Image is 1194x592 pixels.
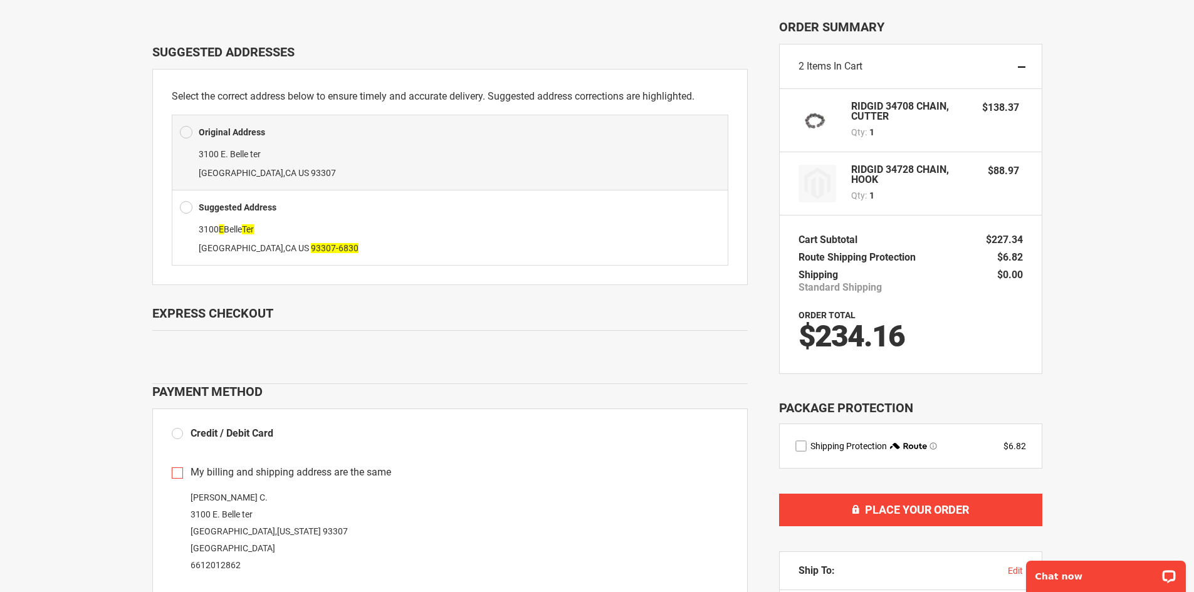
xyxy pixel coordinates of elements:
span: CA [285,243,296,253]
img: RIDGID 34708 CHAIN, CUTTER [799,101,836,139]
span: US [298,168,309,178]
button: Place Your Order [779,494,1042,526]
div: Package Protection [779,399,1042,417]
div: $6.82 [1003,440,1026,452]
span: Shipping [799,269,838,281]
span: [US_STATE] [277,526,321,536]
span: $227.34 [986,234,1023,246]
span: Credit / Debit Card [191,427,273,439]
img: RIDGID 34728 CHAIN, HOOK [799,165,836,202]
span: 3100 Belle [199,224,254,234]
span: 3100 E. Belle ter [199,149,261,159]
strong: RIDGID 34728 CHAIN, HOOK [851,165,976,185]
span: Items in Cart [807,60,862,72]
span: Learn more [930,442,937,450]
span: US [298,243,309,253]
span: Ter [242,224,254,234]
span: 2 [799,60,804,72]
span: Shipping Protection [810,441,887,451]
span: $88.97 [988,165,1019,177]
span: $234.16 [799,318,904,354]
span: Place Your Order [865,503,969,516]
div: , [180,220,720,257]
span: Order Summary [779,19,1042,34]
span: Ship To: [799,564,835,577]
span: Qty [851,127,865,137]
div: Payment Method [152,384,748,399]
span: $138.37 [982,101,1019,113]
div: [PERSON_NAME] C. 3100 E. Belle ter [GEOGRAPHIC_DATA] , 93307 [GEOGRAPHIC_DATA] [172,489,728,574]
th: Route Shipping Protection [799,249,922,266]
strong: Order Total [799,310,856,320]
span: $6.82 [997,251,1023,263]
b: Suggested Address [199,202,276,212]
span: [GEOGRAPHIC_DATA] [199,168,283,178]
p: Select the correct address below to ensure timely and accurate delivery. Suggested address correc... [172,88,728,105]
span: [GEOGRAPHIC_DATA] [199,243,283,253]
span: My billing and shipping address are the same [191,465,391,480]
span: 1 [869,189,874,202]
span: 93307 [311,168,336,178]
span: 1 [869,126,874,138]
iframe: LiveChat chat widget [1018,553,1194,592]
span: 93307-6830 [311,243,359,253]
span: $0.00 [997,269,1023,281]
div: route shipping protection selector element [795,440,1026,452]
span: E [219,224,224,234]
iframe: Secure express checkout frame [150,335,750,371]
a: 6612012862 [191,560,241,570]
div: Suggested Addresses [152,44,748,60]
th: Cart Subtotal [799,231,864,249]
div: , [180,145,720,182]
span: CA [285,168,296,178]
span: edit [1008,566,1023,576]
strong: RIDGID 34708 CHAIN, CUTTER [851,101,970,122]
b: Original Address [199,127,265,137]
span: Standard Shipping [799,281,882,294]
button: edit [1008,564,1023,577]
span: Express Checkout [152,306,273,321]
span: Qty [851,190,865,200]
